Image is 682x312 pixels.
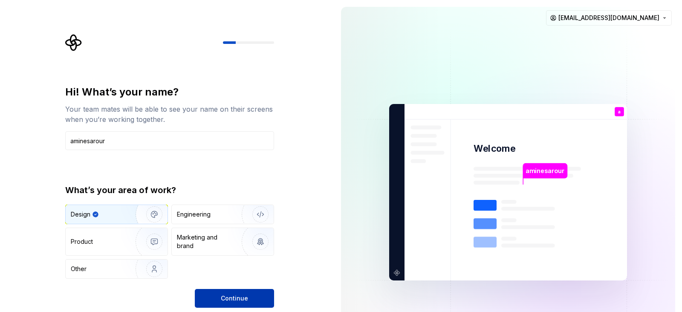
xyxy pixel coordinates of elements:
[71,210,90,219] div: Design
[474,142,515,155] p: Welcome
[65,85,274,99] div: Hi! What’s your name?
[65,184,274,196] div: What’s your area of work?
[558,14,659,22] span: [EMAIL_ADDRESS][DOMAIN_NAME]
[618,110,621,114] p: a
[526,166,564,176] p: aminesarour
[71,237,93,246] div: Product
[71,265,87,273] div: Other
[65,104,274,124] div: Your team mates will be able to see your name on their screens when you’re working together.
[195,289,274,308] button: Continue
[177,210,211,219] div: Engineering
[65,34,82,51] svg: Supernova Logo
[546,10,672,26] button: [EMAIL_ADDRESS][DOMAIN_NAME]
[65,131,274,150] input: Han Solo
[221,294,248,303] span: Continue
[177,233,234,250] div: Marketing and brand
